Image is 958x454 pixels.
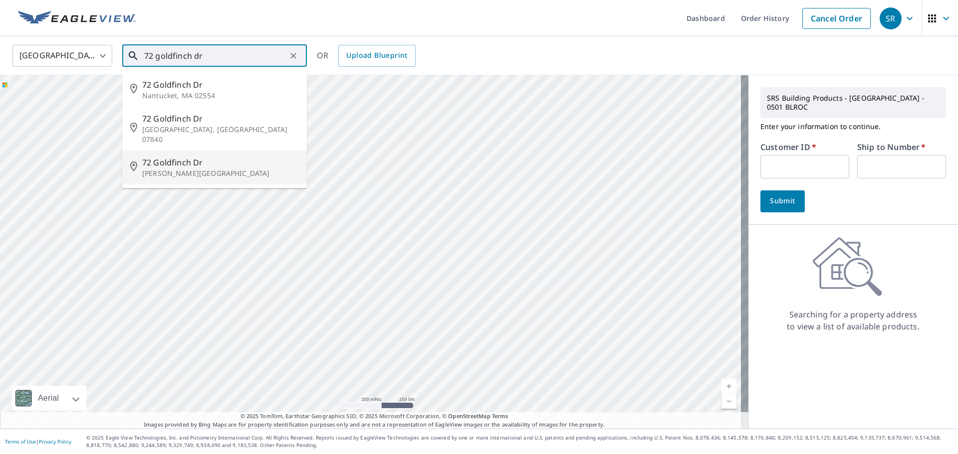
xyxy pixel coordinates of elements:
button: Submit [760,190,805,212]
img: EV Logo [18,11,136,26]
p: Searching for a property address to view a list of available products. [786,308,920,332]
a: Terms [492,412,508,420]
span: 72 Goldfinch Dr [142,156,299,168]
a: OpenStreetMap [448,412,490,420]
a: Current Level 5, Zoom Out [721,394,736,409]
p: SRS Building Products - [GEOGRAPHIC_DATA] - 0501 BLROC [763,90,944,116]
span: 72 Goldfinch Dr [142,79,299,91]
p: Enter your information to continue. [760,118,946,135]
input: Search by address or latitude-longitude [144,42,286,70]
a: Current Level 5, Zoom In [721,379,736,394]
p: [PERSON_NAME][GEOGRAPHIC_DATA] [142,168,299,178]
a: Terms of Use [5,438,36,445]
div: SR [880,7,902,29]
p: © 2025 Eagle View Technologies, Inc. and Pictometry International Corp. All Rights Reserved. Repo... [86,434,953,449]
button: Clear [286,49,300,63]
label: Customer ID [760,143,816,151]
p: [GEOGRAPHIC_DATA], [GEOGRAPHIC_DATA] 07840 [142,125,299,145]
span: Submit [768,195,797,207]
a: Cancel Order [802,8,871,29]
a: Privacy Policy [39,438,71,445]
div: [GEOGRAPHIC_DATA] [12,42,112,70]
div: OR [317,45,416,67]
div: Aerial [12,386,86,411]
p: | [5,439,71,445]
span: Upload Blueprint [346,49,407,62]
span: 72 Goldfinch Dr [142,113,299,125]
a: Upload Blueprint [338,45,415,67]
span: © 2025 TomTom, Earthstar Geographics SIO, © 2025 Microsoft Corporation, © [240,412,508,421]
p: Nantucket, MA 02554 [142,91,299,101]
div: Aerial [35,386,62,411]
label: Ship to Number [857,143,926,151]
